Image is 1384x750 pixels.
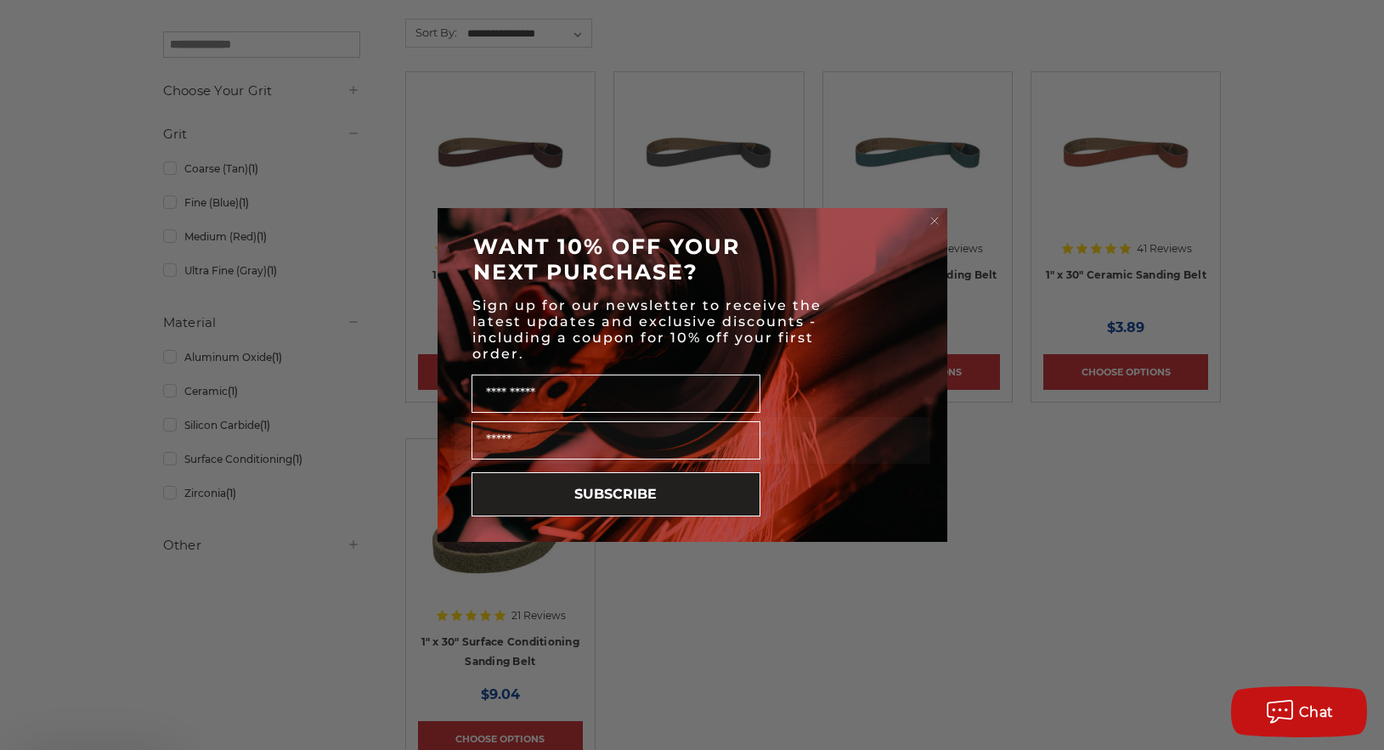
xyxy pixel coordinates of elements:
[472,421,760,460] input: Email
[472,297,822,362] span: Sign up for our newsletter to receive the latest updates and exclusive discounts - including a co...
[1299,704,1334,720] span: Chat
[1231,686,1367,737] button: Chat
[473,234,740,285] span: WANT 10% OFF YOUR NEXT PURCHASE?
[926,212,943,229] button: Close dialog
[472,472,760,516] button: SUBSCRIBE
